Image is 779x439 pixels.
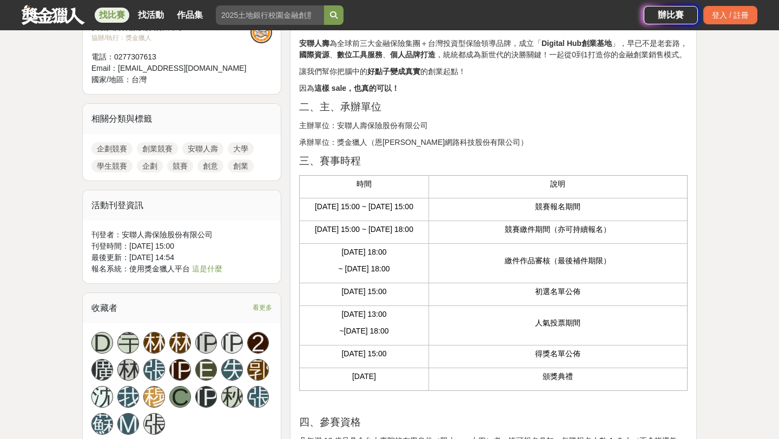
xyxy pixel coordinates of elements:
[434,348,682,360] p: 得獎名單公佈
[247,359,269,381] a: 郭
[195,332,217,354] a: [PERSON_NAME]
[91,33,250,43] div: 協辦/執行： 獎金獵人
[192,264,222,273] a: 這是什麼
[169,386,191,408] a: C
[167,159,193,172] a: 競賽
[131,75,147,84] span: 台灣
[91,413,113,435] a: 蘇
[299,66,688,77] p: 讓我們幫你把腦中的 的創業起點！
[91,51,250,63] div: 電話： 0277307613
[95,8,129,23] a: 找比賽
[137,159,163,172] a: 企劃
[299,50,329,59] strong: 國際資源
[299,137,688,148] p: 承辦單位：獎金獵人（恩[PERSON_NAME]網路科技股份有限公司）
[83,190,281,221] div: 活動刊登資訊
[434,255,682,267] p: 繳件作品審核（最後補件期限）
[305,286,423,297] p: [DATE] 15:00
[182,142,223,155] a: 安聯人壽
[305,201,423,212] p: [DATE] 15:00 ~ [DATE] 15:00
[143,359,165,381] a: 張
[247,332,269,354] a: 2
[305,263,423,275] p: ~ [DATE] 18:00
[434,201,682,212] p: 競賽報名期間
[542,39,612,48] strong: Digital Hub創業基地
[434,317,682,329] p: 人氣投票期間
[253,302,272,314] span: 看更多
[299,101,381,112] span: 二、主、承辦單位
[299,39,329,48] strong: 安聯人壽
[367,67,420,76] strong: 好點子變成真實
[305,178,423,190] p: 時間
[83,104,281,134] div: 相關分類與標籤
[169,332,191,354] a: 林
[91,332,113,354] a: D
[143,332,165,354] a: 林
[434,371,682,382] p: 頒獎典禮
[305,325,423,337] p: ~[DATE] 18:00
[117,359,139,381] a: 林
[314,84,399,92] strong: 這樣 sale，也真的可以！
[195,386,217,408] a: [PERSON_NAME]
[221,359,243,381] a: 失
[434,286,682,297] p: 初選名單公佈
[299,155,361,167] span: 三、賽事時程
[228,142,254,155] a: 大學
[305,224,423,235] p: [DATE] 15:00 ~ [DATE] 18:00
[91,229,272,241] div: 刊登者： 安聯人壽保險股份有限公司
[299,120,688,131] p: 主辦單位：安聯人壽保險股份有限公司
[247,386,269,408] a: 張
[703,6,757,24] div: 登入 / 註冊
[134,8,168,23] a: 找活動
[216,5,324,25] input: 2025土地銀行校園金融創意挑戰賽：從你出發 開啟智慧金融新頁
[117,386,139,408] div: 我
[91,386,113,408] div: 沈
[390,50,435,59] strong: 個人品牌打造
[91,241,272,252] div: 刊登時間： [DATE] 15:00
[91,303,117,312] span: 收藏者
[434,178,682,190] p: 說明
[299,38,688,61] p: 為全球前三大金融保險集團＋台灣投資型保險領導品牌，成立「 」，早已不是老套路， 、 、 ，統統都成為新世代的決勝關鍵！一起從0到1打造你的金融創業銷售模式。
[143,413,165,435] a: 張
[195,359,217,381] div: E
[221,386,243,408] a: 秋
[337,50,382,59] strong: 數位工具服務
[91,263,272,275] div: 報名系統：使用獎金獵人平台
[305,371,423,382] p: [DATE]
[197,159,223,172] a: 創意
[143,386,165,408] a: 穆
[91,75,131,84] span: 國家/地區：
[173,8,207,23] a: 作品集
[91,142,133,155] a: 企劃競賽
[137,142,178,155] a: 創業競賽
[91,252,272,263] div: 最後更新： [DATE] 14:54
[117,332,139,354] div: 宇
[117,413,139,435] a: M
[305,309,423,320] p: [DATE] 13:00
[91,63,250,74] div: Email： [EMAIL_ADDRESS][DOMAIN_NAME]
[91,159,133,172] a: 學生競賽
[169,359,191,381] a: [PERSON_NAME]
[91,359,113,381] a: 廣
[221,332,243,354] a: [PERSON_NAME]
[305,348,423,360] p: [DATE] 15:00
[299,416,361,428] span: 四、參賽資格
